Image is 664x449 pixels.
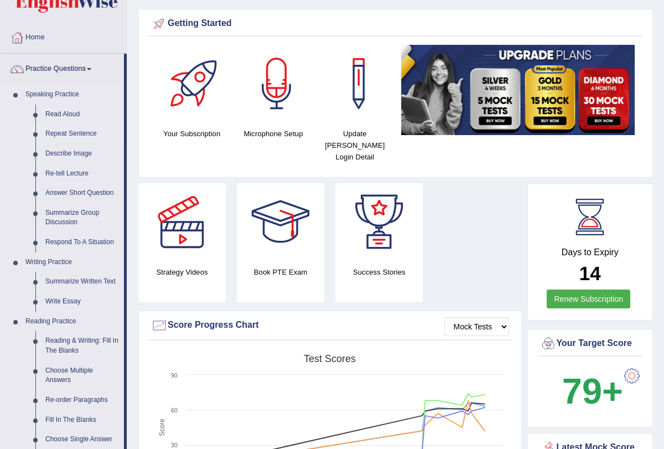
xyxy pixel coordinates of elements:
a: Reading & Writing: Fill In The Blanks [40,331,124,360]
a: Speaking Practice [20,85,124,105]
h4: Days to Expiry [540,247,641,257]
a: Read Aloud [40,105,124,125]
a: Fill In The Blanks [40,410,124,430]
a: Practice Questions [1,54,124,81]
b: 14 [579,262,601,284]
a: Writing Practice [20,252,124,272]
a: Renew Subscription [547,290,630,308]
h4: Book PTE Exam [237,266,324,278]
a: Re-order Paragraphs [40,390,124,410]
text: 60 [171,407,178,414]
div: Getting Started [151,16,640,32]
a: Answer Short Question [40,183,124,203]
a: Reading Practice [20,312,124,332]
a: Re-tell Lecture [40,164,124,184]
a: Repeat Sentence [40,124,124,144]
h4: Strategy Videos [138,266,226,278]
div: Score Progress Chart [151,317,509,334]
img: small5.jpg [401,45,635,135]
a: Respond To A Situation [40,233,124,252]
h4: Update [PERSON_NAME] Login Detail [320,128,390,163]
text: 90 [171,372,178,379]
a: Summarize Group Discussion [40,203,124,233]
tspan: Test scores [304,353,356,364]
a: Home [1,22,127,50]
div: Your Target Score [540,336,641,352]
text: 30 [171,442,178,448]
a: Describe Image [40,144,124,164]
b: 79+ [562,371,623,411]
a: Choose Multiple Answers [40,361,124,390]
a: Write Essay [40,292,124,312]
h4: Microphone Setup [238,128,308,140]
a: Summarize Written Text [40,272,124,292]
tspan: Score [158,419,166,436]
h4: Your Subscription [157,128,227,140]
h4: Success Stories [335,266,423,278]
